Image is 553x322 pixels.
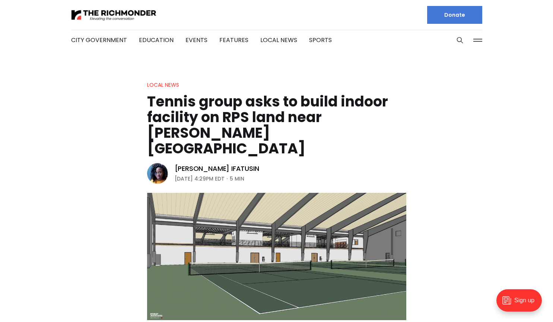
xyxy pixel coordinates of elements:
[175,164,259,173] a: [PERSON_NAME] Ifatusin
[427,6,482,24] a: Donate
[147,193,406,320] img: Tennis group asks to build indoor facility on RPS land near Byrd Park
[490,286,553,322] iframe: portal-trigger
[147,94,406,156] h1: Tennis group asks to build indoor facility on RPS land near [PERSON_NAME][GEOGRAPHIC_DATA]
[219,36,248,44] a: Features
[71,36,127,44] a: City Government
[71,9,157,22] img: The Richmonder
[139,36,174,44] a: Education
[147,81,179,89] a: Local News
[185,36,207,44] a: Events
[230,174,244,183] span: 5 min
[260,36,297,44] a: Local News
[147,163,168,184] img: Victoria A. Ifatusin
[454,35,465,46] button: Search this site
[175,174,225,183] time: [DATE] 4:29PM EDT
[309,36,332,44] a: Sports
